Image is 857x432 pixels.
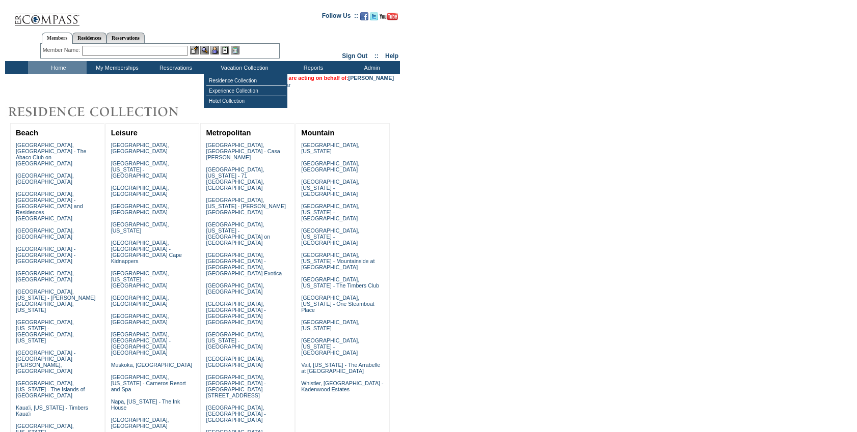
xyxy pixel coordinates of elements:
[111,313,169,325] a: [GEOGRAPHIC_DATA], [GEOGRAPHIC_DATA]
[206,76,286,86] td: Residence Collection
[72,33,106,43] a: Residences
[204,61,283,74] td: Vacation Collection
[16,319,74,343] a: [GEOGRAPHIC_DATA], [US_STATE] - [GEOGRAPHIC_DATA], [US_STATE]
[342,52,367,60] a: Sign Out
[16,142,87,166] a: [GEOGRAPHIC_DATA], [GEOGRAPHIC_DATA] - The Abaco Club on [GEOGRAPHIC_DATA]
[111,374,186,392] a: [GEOGRAPHIC_DATA], [US_STATE] - Carneros Resort and Spa
[210,46,219,54] img: Impersonate
[349,75,394,81] a: [PERSON_NAME]
[301,252,374,270] a: [GEOGRAPHIC_DATA], [US_STATE] - Mountainside at [GEOGRAPHIC_DATA]
[385,52,398,60] a: Help
[277,75,394,81] span: You are acting on behalf of:
[206,301,265,325] a: [GEOGRAPHIC_DATA], [GEOGRAPHIC_DATA] - [GEOGRAPHIC_DATA] [GEOGRAPHIC_DATA]
[206,197,286,215] a: [GEOGRAPHIC_DATA], [US_STATE] - [PERSON_NAME][GEOGRAPHIC_DATA]
[380,15,398,21] a: Subscribe to our YouTube Channel
[111,160,169,179] a: [GEOGRAPHIC_DATA], [US_STATE] - [GEOGRAPHIC_DATA]
[16,405,88,417] a: Kaua'i, [US_STATE] - Timbers Kaua'i
[380,13,398,20] img: Subscribe to our YouTube Channel
[87,61,145,74] td: My Memberships
[16,227,74,240] a: [GEOGRAPHIC_DATA], [GEOGRAPHIC_DATA]
[111,295,169,307] a: [GEOGRAPHIC_DATA], [GEOGRAPHIC_DATA]
[360,12,368,20] img: Become our fan on Facebook
[200,46,209,54] img: View
[301,276,379,289] a: [GEOGRAPHIC_DATA], [US_STATE] - The Timbers Club
[221,46,229,54] img: Reservations
[43,46,82,54] div: Member Name:
[111,142,169,154] a: [GEOGRAPHIC_DATA], [GEOGRAPHIC_DATA]
[301,337,359,356] a: [GEOGRAPHIC_DATA], [US_STATE] - [GEOGRAPHIC_DATA]
[111,417,169,429] a: [GEOGRAPHIC_DATA], [GEOGRAPHIC_DATA]
[16,270,74,282] a: [GEOGRAPHIC_DATA], [GEOGRAPHIC_DATA]
[16,246,75,264] a: [GEOGRAPHIC_DATA] - [GEOGRAPHIC_DATA] - [GEOGRAPHIC_DATA]
[28,61,87,74] td: Home
[301,142,359,154] a: [GEOGRAPHIC_DATA], [US_STATE]
[301,362,380,374] a: Vail, [US_STATE] - The Arrabelle at [GEOGRAPHIC_DATA]
[370,15,378,21] a: Follow us on Twitter
[206,282,264,295] a: [GEOGRAPHIC_DATA], [GEOGRAPHIC_DATA]
[206,96,286,106] td: Hotel Collection
[190,46,199,54] img: b_edit.gif
[374,52,379,60] span: ::
[301,129,334,137] a: Mountain
[206,252,282,276] a: [GEOGRAPHIC_DATA], [GEOGRAPHIC_DATA] - [GEOGRAPHIC_DATA], [GEOGRAPHIC_DATA] Exotica
[16,129,38,137] a: Beach
[341,61,400,74] td: Admin
[206,166,264,191] a: [GEOGRAPHIC_DATA], [US_STATE] - 71 [GEOGRAPHIC_DATA], [GEOGRAPHIC_DATA]
[5,102,204,122] img: Destinations by Exclusive Resorts
[111,203,169,215] a: [GEOGRAPHIC_DATA], [GEOGRAPHIC_DATA]
[145,61,204,74] td: Reservations
[283,61,341,74] td: Reports
[301,203,359,221] a: [GEOGRAPHIC_DATA], [US_STATE] - [GEOGRAPHIC_DATA]
[111,398,180,411] a: Napa, [US_STATE] - The Ink House
[301,179,359,197] a: [GEOGRAPHIC_DATA], [US_STATE] - [GEOGRAPHIC_DATA]
[16,289,96,313] a: [GEOGRAPHIC_DATA], [US_STATE] - [PERSON_NAME][GEOGRAPHIC_DATA], [US_STATE]
[206,331,264,350] a: [GEOGRAPHIC_DATA], [US_STATE] - [GEOGRAPHIC_DATA]
[14,5,80,26] img: Compass Home
[111,221,169,234] a: [GEOGRAPHIC_DATA], [US_STATE]
[206,142,280,160] a: [GEOGRAPHIC_DATA], [GEOGRAPHIC_DATA] - Casa [PERSON_NAME]
[206,86,286,96] td: Experience Collection
[111,185,169,197] a: [GEOGRAPHIC_DATA], [GEOGRAPHIC_DATA]
[42,33,73,44] a: Members
[322,11,358,23] td: Follow Us ::
[16,350,75,374] a: [GEOGRAPHIC_DATA] - [GEOGRAPHIC_DATA][PERSON_NAME], [GEOGRAPHIC_DATA]
[301,295,374,313] a: [GEOGRAPHIC_DATA], [US_STATE] - One Steamboat Place
[16,380,85,398] a: [GEOGRAPHIC_DATA], [US_STATE] - The Islands of [GEOGRAPHIC_DATA]
[206,405,265,423] a: [GEOGRAPHIC_DATA], [GEOGRAPHIC_DATA] - [GEOGRAPHIC_DATA]
[360,15,368,21] a: Become our fan on Facebook
[16,191,83,221] a: [GEOGRAPHIC_DATA], [GEOGRAPHIC_DATA] - [GEOGRAPHIC_DATA] and Residences [GEOGRAPHIC_DATA]
[206,374,265,398] a: [GEOGRAPHIC_DATA], [GEOGRAPHIC_DATA] - [GEOGRAPHIC_DATA][STREET_ADDRESS]
[206,356,264,368] a: [GEOGRAPHIC_DATA], [GEOGRAPHIC_DATA]
[106,33,145,43] a: Reservations
[111,331,171,356] a: [GEOGRAPHIC_DATA], [GEOGRAPHIC_DATA] - [GEOGRAPHIC_DATA] [GEOGRAPHIC_DATA]
[206,221,270,246] a: [GEOGRAPHIC_DATA], [US_STATE] - [GEOGRAPHIC_DATA] on [GEOGRAPHIC_DATA]
[206,129,251,137] a: Metropolitan
[301,319,359,331] a: [GEOGRAPHIC_DATA], [US_STATE]
[111,270,169,289] a: [GEOGRAPHIC_DATA], [US_STATE] - [GEOGRAPHIC_DATA]
[301,160,359,172] a: [GEOGRAPHIC_DATA], [GEOGRAPHIC_DATA]
[301,227,359,246] a: [GEOGRAPHIC_DATA], [US_STATE] - [GEOGRAPHIC_DATA]
[111,129,138,137] a: Leisure
[111,240,182,264] a: [GEOGRAPHIC_DATA], [GEOGRAPHIC_DATA] - [GEOGRAPHIC_DATA] Cape Kidnappers
[16,172,74,185] a: [GEOGRAPHIC_DATA], [GEOGRAPHIC_DATA]
[301,380,383,392] a: Whistler, [GEOGRAPHIC_DATA] - Kadenwood Estates
[5,15,13,16] img: i.gif
[231,46,239,54] img: b_calculator.gif
[111,362,192,368] a: Muskoka, [GEOGRAPHIC_DATA]
[370,12,378,20] img: Follow us on Twitter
